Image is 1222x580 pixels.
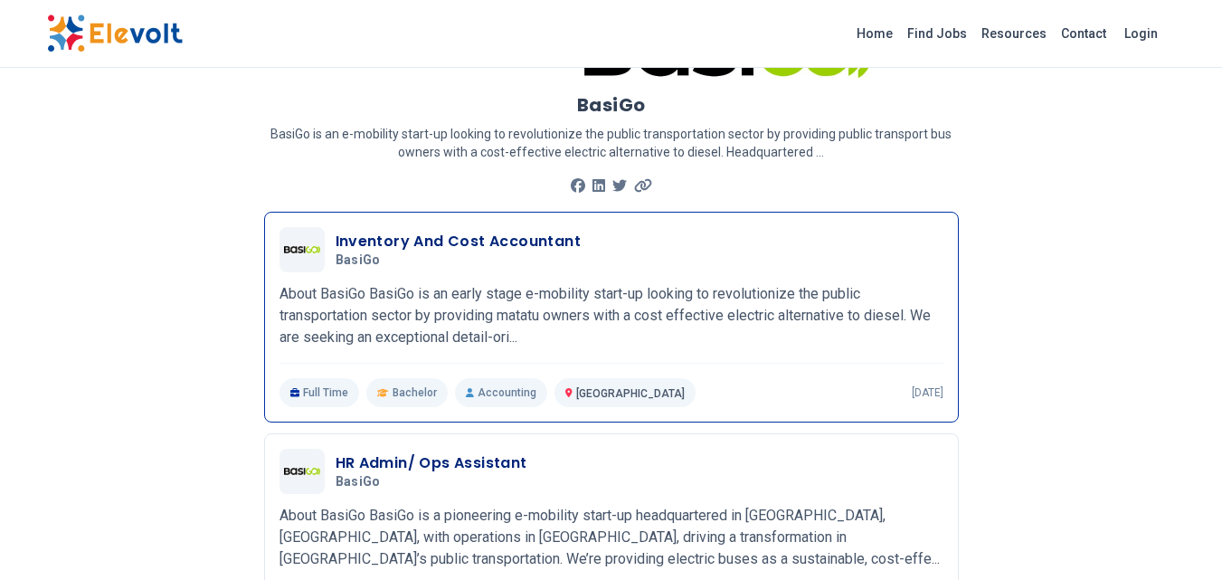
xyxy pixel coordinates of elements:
a: Login [1113,15,1169,52]
span: Bachelor [393,385,437,400]
p: BasiGo is an e-mobility start-up looking to revolutionize the public transportation sector by pro... [264,125,959,161]
img: Elevolt [47,14,183,52]
a: BasiGoInventory And Cost AccountantBasiGoAbout BasiGo BasiGo is an early stage e-mobility start-u... [279,227,943,407]
p: [DATE] [912,385,943,400]
iframe: Chat Widget [1132,493,1222,580]
a: Find Jobs [900,19,974,48]
a: Resources [974,19,1054,48]
p: Full Time [279,378,360,407]
h1: BasiGo [577,92,646,118]
h3: HR Admin/ Ops Assistant [336,452,527,474]
p: Accounting [455,378,547,407]
span: BasiGo [336,474,381,490]
h3: Inventory And Cost Accountant [336,231,582,252]
span: [GEOGRAPHIC_DATA] [576,387,685,400]
p: About BasiGo BasiGo is an early stage e-mobility start-up looking to revolutionize the public tra... [279,283,943,348]
p: About BasiGo BasiGo is a pioneering e-mobility start-up headquartered in [GEOGRAPHIC_DATA], [GEOG... [279,505,943,570]
span: BasiGo [336,252,381,269]
a: Contact [1054,19,1113,48]
img: BasiGo [284,246,320,253]
a: Home [849,19,900,48]
img: BasiGo [284,468,320,475]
